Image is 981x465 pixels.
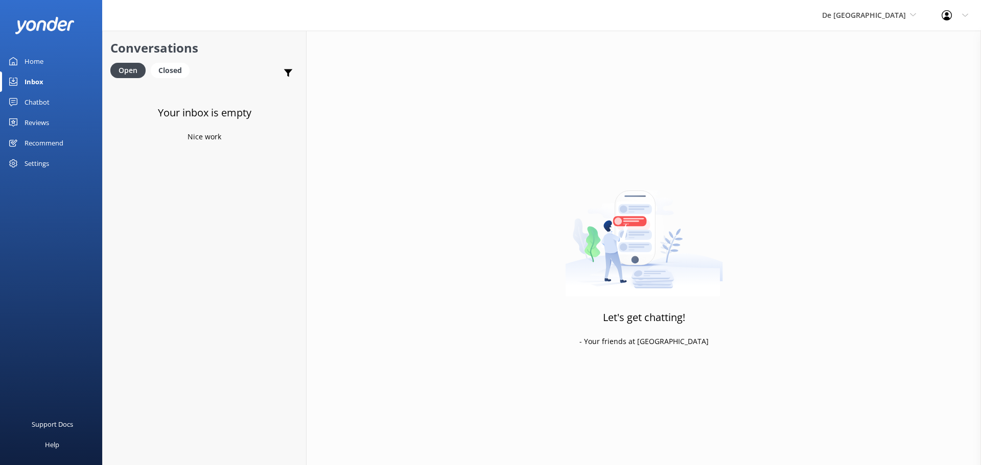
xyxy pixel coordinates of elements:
[603,309,685,326] h3: Let's get chatting!
[565,169,723,297] img: artwork of a man stealing a conversation from at giant smartphone
[25,71,43,92] div: Inbox
[151,64,195,76] a: Closed
[158,105,251,121] h3: Your inbox is empty
[110,63,146,78] div: Open
[25,153,49,174] div: Settings
[188,131,221,142] p: Nice work
[110,64,151,76] a: Open
[45,434,59,455] div: Help
[151,63,190,78] div: Closed
[579,336,709,347] p: - Your friends at [GEOGRAPHIC_DATA]
[25,112,49,133] div: Reviews
[25,133,63,153] div: Recommend
[110,38,298,58] h2: Conversations
[32,414,73,434] div: Support Docs
[15,17,74,34] img: yonder-white-logo.png
[822,10,906,20] span: De [GEOGRAPHIC_DATA]
[25,51,43,71] div: Home
[25,92,50,112] div: Chatbot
